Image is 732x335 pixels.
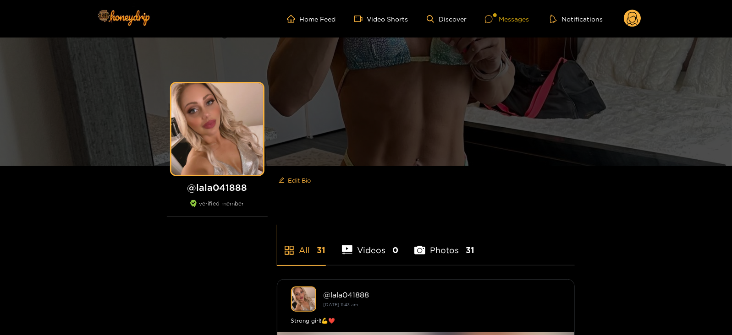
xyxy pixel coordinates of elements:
div: @ lala041888 [324,291,561,299]
li: Photos [414,224,474,265]
small: [DATE] 11:43 am [324,302,358,307]
span: 31 [466,244,474,256]
span: appstore [284,245,295,256]
a: Discover [427,15,467,23]
button: Notifications [547,14,605,23]
div: Strong girl!💪❤️ [291,316,561,325]
li: All [277,224,326,265]
span: 31 [317,244,326,256]
li: Videos [342,224,399,265]
button: editEdit Bio [277,173,313,188]
span: edit [279,177,285,184]
span: Edit Bio [288,176,311,185]
span: video-camera [354,15,367,23]
img: lala041888 [291,286,316,312]
a: Video Shorts [354,15,408,23]
div: Messages [485,14,529,24]
a: Home Feed [287,15,336,23]
h1: @ lala041888 [167,182,268,193]
div: verified member [167,200,268,217]
span: home [287,15,300,23]
span: 0 [392,244,398,256]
